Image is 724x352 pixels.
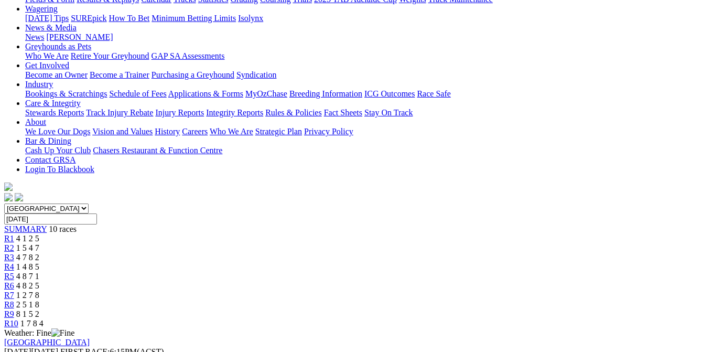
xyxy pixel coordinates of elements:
[25,155,75,164] a: Contact GRSA
[25,51,69,60] a: Who We Are
[25,70,88,79] a: Become an Owner
[25,14,720,23] div: Wagering
[25,89,720,99] div: Industry
[16,234,39,243] span: 4 1 2 5
[152,70,234,79] a: Purchasing a Greyhound
[168,89,243,98] a: Applications & Forms
[71,51,149,60] a: Retire Your Greyhound
[25,33,44,41] a: News
[4,319,18,328] a: R10
[4,281,14,290] a: R6
[86,108,153,117] a: Track Injury Rebate
[25,89,107,98] a: Bookings & Scratchings
[25,127,90,136] a: We Love Our Dogs
[25,146,720,155] div: Bar & Dining
[25,4,58,13] a: Wagering
[109,89,166,98] a: Schedule of Fees
[4,310,14,318] a: R9
[25,127,720,136] div: About
[46,33,113,41] a: [PERSON_NAME]
[4,243,14,252] a: R2
[255,127,302,136] a: Strategic Plan
[15,193,23,201] img: twitter.svg
[4,225,47,233] a: SUMMARY
[25,51,720,61] div: Greyhounds as Pets
[210,127,253,136] a: Who We Are
[364,89,415,98] a: ICG Outcomes
[25,70,720,80] div: Get Involved
[304,127,353,136] a: Privacy Policy
[71,14,106,23] a: SUREpick
[4,328,74,337] span: Weather: Fine
[25,165,94,174] a: Login To Blackbook
[245,89,287,98] a: MyOzChase
[51,328,74,338] img: Fine
[152,51,225,60] a: GAP SA Assessments
[238,14,263,23] a: Isolynx
[4,291,14,300] a: R7
[4,214,97,225] input: Select date
[236,70,276,79] a: Syndication
[25,99,81,108] a: Care & Integrity
[324,108,362,117] a: Fact Sheets
[16,253,39,262] span: 4 7 8 2
[25,23,77,32] a: News & Media
[206,108,263,117] a: Integrity Reports
[92,127,153,136] a: Vision and Values
[155,108,204,117] a: Injury Reports
[182,127,208,136] a: Careers
[16,262,39,271] span: 1 4 8 5
[25,108,84,117] a: Stewards Reports
[4,300,14,309] a: R8
[16,310,39,318] span: 8 1 5 2
[25,108,720,118] div: Care & Integrity
[265,108,322,117] a: Rules & Policies
[364,108,413,117] a: Stay On Track
[16,272,39,281] span: 4 8 7 1
[90,70,149,79] a: Become a Trainer
[16,281,39,290] span: 4 8 2 5
[25,42,91,51] a: Greyhounds as Pets
[417,89,450,98] a: Race Safe
[289,89,362,98] a: Breeding Information
[16,291,39,300] span: 1 2 7 8
[4,262,14,271] a: R4
[93,146,222,155] a: Chasers Restaurant & Function Centre
[4,272,14,281] a: R5
[4,234,14,243] a: R1
[25,33,720,42] div: News & Media
[109,14,150,23] a: How To Bet
[25,14,69,23] a: [DATE] Tips
[4,183,13,191] img: logo-grsa-white.png
[16,300,39,309] span: 2 5 1 8
[152,14,236,23] a: Minimum Betting Limits
[25,118,46,126] a: About
[4,338,90,347] a: [GEOGRAPHIC_DATA]
[49,225,77,233] span: 10 races
[4,193,13,201] img: facebook.svg
[25,61,69,70] a: Get Involved
[20,319,44,328] span: 1 7 8 4
[16,243,39,252] span: 1 5 4 7
[4,253,14,262] a: R3
[25,146,91,155] a: Cash Up Your Club
[25,80,53,89] a: Industry
[25,136,71,145] a: Bar & Dining
[155,127,180,136] a: History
